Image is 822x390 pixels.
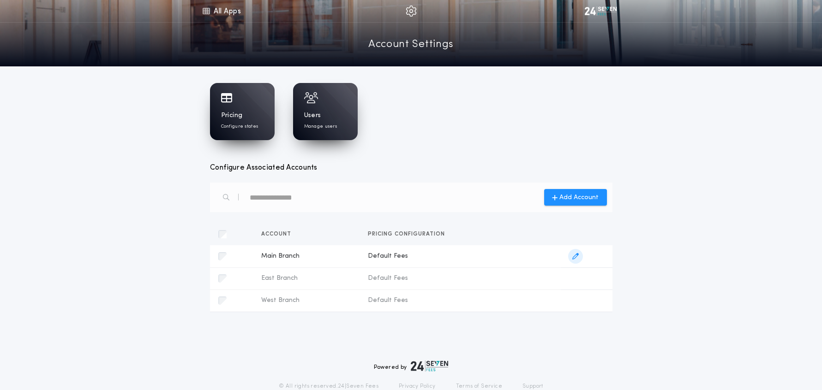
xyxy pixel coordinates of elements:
a: Support [522,383,543,390]
span: West Branch [261,296,353,305]
span: Add Account [559,193,599,202]
a: Account Settings [368,37,454,53]
span: Default Fees [368,296,553,305]
a: Terms of Service [456,383,502,390]
button: Add Account [544,189,607,206]
span: East Branch [261,274,353,283]
p: Manage users [304,123,337,130]
p: Configure states [221,123,258,130]
a: PricingConfigure states [210,83,275,140]
h3: Configure Associated Accounts [210,162,612,173]
h1: Users [304,111,321,120]
img: img [406,6,417,17]
a: UsersManage users [293,83,358,140]
span: Default Fees [368,252,553,261]
h1: Pricing [221,111,243,120]
img: vs-icon [585,6,617,16]
div: Powered by [374,360,449,372]
span: Main Branch [261,252,353,261]
span: Default Fees [368,274,553,283]
p: © All rights reserved. 24|Seven Fees [279,383,378,390]
span: Account [261,231,295,237]
img: logo [411,360,449,372]
span: Pricing configuration [368,231,449,237]
a: Privacy Policy [399,383,436,390]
